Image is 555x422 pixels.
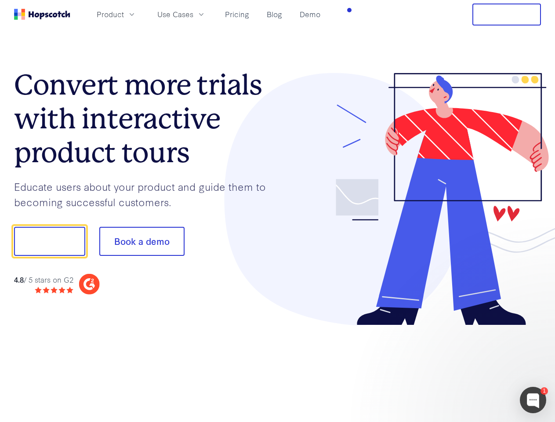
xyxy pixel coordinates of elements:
button: Product [91,7,141,22]
button: Free Trial [472,4,541,25]
span: Product [97,9,124,20]
div: / 5 stars on G2 [14,274,73,285]
button: Book a demo [99,227,185,256]
a: Blog [263,7,286,22]
strong: 4.8 [14,274,24,284]
h1: Convert more trials with interactive product tours [14,68,278,169]
a: Home [14,9,70,20]
span: Use Cases [157,9,193,20]
div: 1 [540,387,548,395]
button: Use Cases [152,7,211,22]
button: Show me! [14,227,85,256]
a: Pricing [221,7,253,22]
a: Demo [296,7,324,22]
p: Educate users about your product and guide them to becoming successful customers. [14,179,278,209]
